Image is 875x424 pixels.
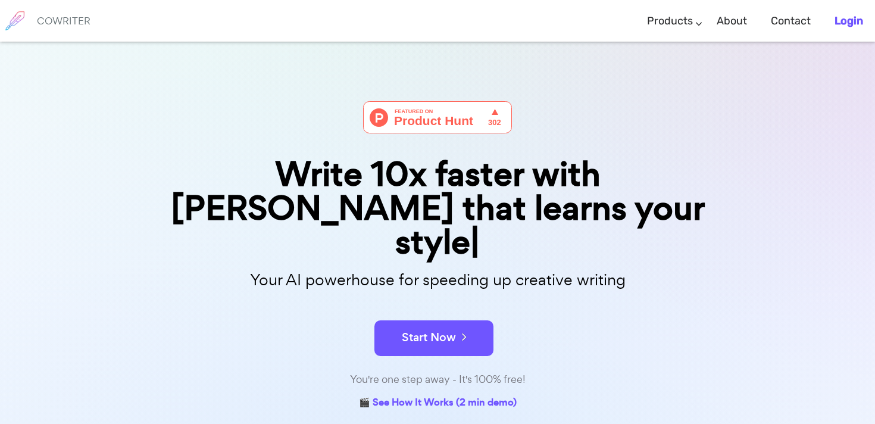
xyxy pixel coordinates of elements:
p: Your AI powerhouse for speeding up creative writing [140,267,735,293]
b: Login [835,14,863,27]
h6: COWRITER [37,15,90,26]
div: Write 10x faster with [PERSON_NAME] that learns your style [140,157,735,260]
a: Contact [771,4,811,39]
a: About [717,4,747,39]
img: Cowriter - Your AI buddy for speeding up creative writing | Product Hunt [363,101,512,133]
a: Products [647,4,693,39]
a: 🎬 See How It Works (2 min demo) [359,394,517,413]
button: Start Now [374,320,493,356]
a: Login [835,4,863,39]
div: You're one step away - It's 100% free! [140,371,735,388]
